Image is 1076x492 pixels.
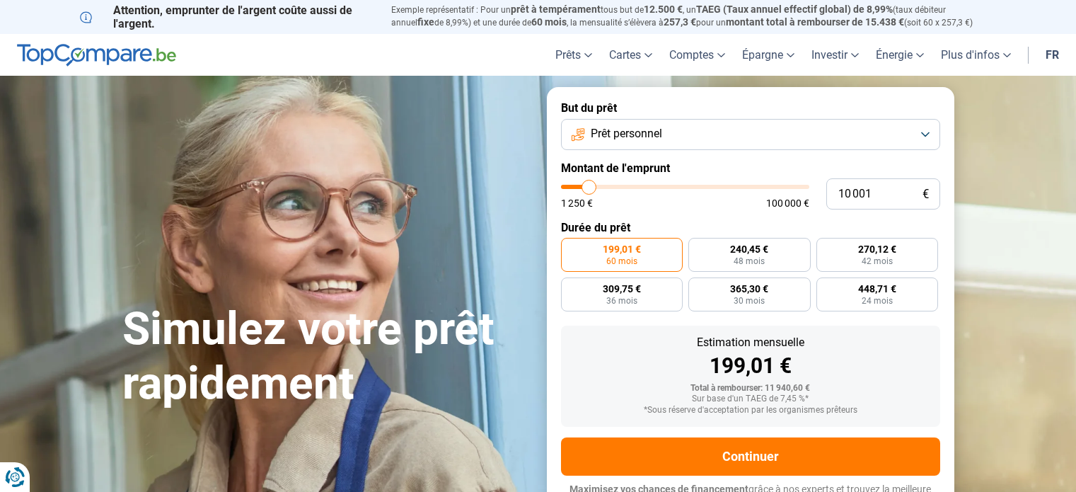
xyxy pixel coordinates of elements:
[572,406,929,416] div: *Sous réserve d'acceptation par les organismes prêteurs
[734,257,765,265] span: 48 mois
[417,16,434,28] span: fixe
[561,198,593,208] span: 1 250 €
[862,297,893,305] span: 24 mois
[922,188,929,200] span: €
[1037,34,1068,76] a: fr
[561,437,940,476] button: Continuer
[17,44,176,67] img: TopCompare
[644,4,683,15] span: 12.500 €
[572,337,929,348] div: Estimation mensuelle
[726,16,904,28] span: montant total à rembourser de 15.438 €
[80,4,374,30] p: Attention, emprunter de l'argent coûte aussi de l'argent.
[391,4,997,29] p: Exemple représentatif : Pour un tous but de , un (taux débiteur annuel de 8,99%) et une durée de ...
[730,244,768,254] span: 240,45 €
[561,119,940,150] button: Prêt personnel
[734,34,803,76] a: Épargne
[601,34,661,76] a: Cartes
[603,244,641,254] span: 199,01 €
[606,257,637,265] span: 60 mois
[122,302,530,411] h1: Simulez votre prêt rapidement
[803,34,867,76] a: Investir
[858,284,896,294] span: 448,71 €
[696,4,893,15] span: TAEG (Taux annuel effectif global) de 8,99%
[572,394,929,404] div: Sur base d'un TAEG de 7,45 %*
[932,34,1019,76] a: Plus d'infos
[591,126,662,142] span: Prêt personnel
[572,355,929,377] div: 199,01 €
[766,198,809,208] span: 100 000 €
[547,34,601,76] a: Prêts
[664,16,696,28] span: 257,3 €
[531,16,567,28] span: 60 mois
[734,297,765,305] span: 30 mois
[561,101,940,115] label: But du prêt
[561,221,940,234] label: Durée du prêt
[862,257,893,265] span: 42 mois
[730,284,768,294] span: 365,30 €
[858,244,896,254] span: 270,12 €
[561,161,940,175] label: Montant de l'emprunt
[572,384,929,394] div: Total à rembourser: 11 940,60 €
[603,284,641,294] span: 309,75 €
[511,4,601,15] span: prêt à tempérament
[661,34,734,76] a: Comptes
[606,297,637,305] span: 36 mois
[867,34,932,76] a: Énergie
